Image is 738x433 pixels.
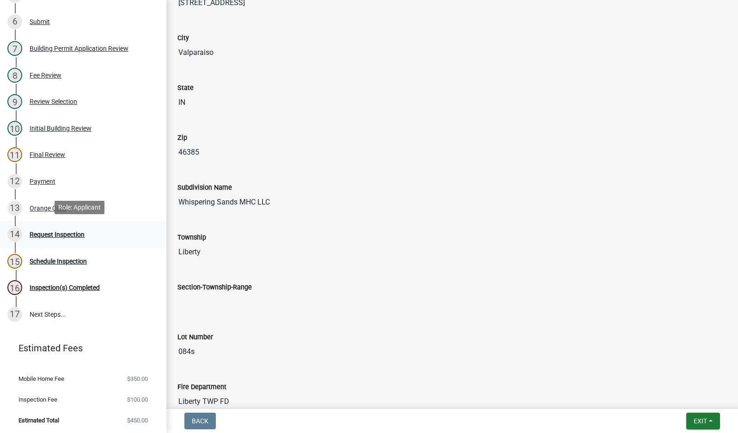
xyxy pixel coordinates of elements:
span: Estimated Total [18,417,59,423]
div: 10 [7,121,22,136]
span: $350.00 [127,376,148,382]
div: Fee Review [30,72,61,78]
div: Role: Applicant [55,201,104,214]
label: Section-Township-Range [177,284,252,291]
div: Initial Building Review [30,125,91,132]
label: Lot Number [177,334,213,341]
label: State [177,85,194,91]
div: 9 [7,94,22,109]
label: Subdivision Name [177,185,232,191]
span: Exit [694,417,707,425]
div: Inspection(s) Completed [30,284,100,291]
label: Fire Department [177,384,226,391]
span: Back [192,417,208,425]
span: Mobile Home Fee [18,376,64,382]
div: Request Inspection [30,231,85,238]
div: Building Permit Application Review [30,45,128,52]
span: $450.00 [127,417,148,423]
div: Orange Card [30,205,66,211]
div: 15 [7,254,22,269]
div: 7 [7,41,22,56]
span: $100.00 [127,397,148,403]
div: 12 [7,174,22,189]
div: 14 [7,227,22,242]
div: 8 [7,68,22,83]
span: Inspection Fee [18,397,57,403]
label: City [177,35,189,42]
div: 13 [7,201,22,216]
a: Estimated Fees [7,339,152,357]
button: Exit [686,413,720,429]
button: Back [184,413,216,429]
div: Submit [30,18,50,25]
div: 11 [7,147,22,162]
div: Schedule Inspection [30,258,87,265]
div: 17 [7,307,22,322]
div: 6 [7,14,22,29]
div: Review Selection [30,98,77,105]
div: Final Review [30,151,65,158]
label: Township [177,235,206,241]
div: 16 [7,280,22,295]
div: Payment [30,178,55,185]
label: Zip [177,135,187,141]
